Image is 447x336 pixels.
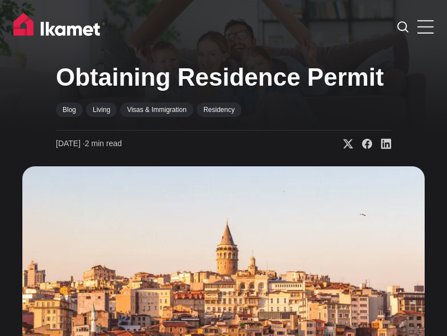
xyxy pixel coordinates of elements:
a: Share on X [334,138,353,150]
a: Visas & Immigration [120,102,193,117]
a: Blog [56,102,83,117]
span: [DATE] ∙ [56,139,85,148]
a: Share on Linkedin [372,138,391,150]
h1: Obtaining Residence Permit [56,63,391,92]
a: Residency [197,102,241,117]
a: Share on Facebook [353,138,372,150]
img: Ikamet home [13,13,105,41]
time: 2 min read [56,138,122,150]
a: Living [86,102,117,117]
